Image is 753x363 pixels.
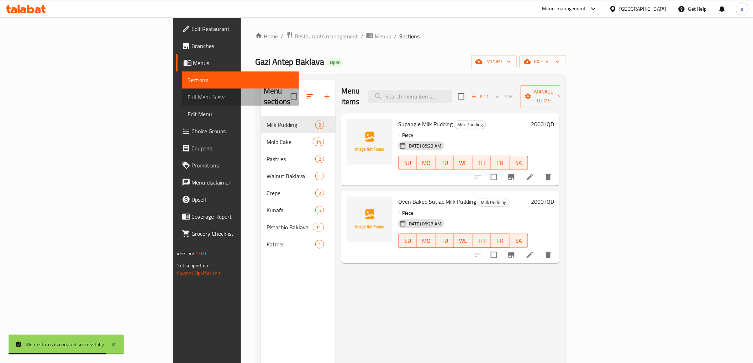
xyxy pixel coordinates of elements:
[398,119,453,129] span: Supangle Milk Pudding
[438,158,451,168] span: TU
[193,59,293,67] span: Menus
[315,155,324,163] div: items
[454,121,486,129] span: Milk Pudding
[192,144,293,153] span: Coupons
[195,249,206,258] span: 1.0.0
[398,209,528,218] p: 1 Piece
[176,225,299,242] a: Grocery Checklist
[192,178,293,187] span: Menu disclaimer
[176,20,299,37] a: Edit Restaurant
[316,173,324,180] span: 1
[347,119,393,165] img: Supangle Milk Pudding
[405,143,444,149] span: [DATE] 06:28 AM
[255,32,565,41] nav: breadcrumb
[470,92,490,101] span: Add
[316,122,324,128] span: 2
[398,234,417,248] button: SU
[176,123,299,140] a: Choice Groups
[526,87,562,105] span: Manage items
[176,37,299,54] a: Branches
[318,88,336,105] button: Add section
[177,268,222,277] a: Support.OpsPlatform
[267,155,315,163] span: Pastries
[315,240,324,249] div: items
[375,32,391,41] span: Menus
[192,229,293,238] span: Grocery Checklist
[316,241,324,248] span: 1
[486,247,501,262] span: Select to update
[510,234,528,248] button: SA
[361,32,363,41] li: /
[176,208,299,225] a: Coverage Report
[192,42,293,50] span: Branches
[192,25,293,33] span: Edit Restaurant
[267,138,313,146] div: Mold Cake
[341,86,360,107] h2: Menu items
[491,156,510,170] button: FR
[176,191,299,208] a: Upsell
[454,234,473,248] button: WE
[491,91,520,102] span: Select section first
[267,189,315,197] span: Crepe
[267,121,315,129] div: Milk Pudding
[454,89,469,104] span: Select section
[182,89,299,106] a: Full Menu View
[261,113,336,256] nav: Menu sections
[316,190,324,197] span: 2
[531,197,554,207] h6: 2000 IQD
[182,106,299,123] a: Edit Menu
[177,249,194,258] span: Version:
[520,85,568,107] button: Manage items
[313,138,324,146] div: items
[261,167,336,185] div: Walnut Baklava1
[491,234,510,248] button: FR
[192,127,293,135] span: Choice Groups
[438,236,451,246] span: TU
[267,223,313,231] span: Pistachio Baklava
[286,89,301,104] span: Select all sections
[368,90,452,103] input: search
[475,158,488,168] span: TH
[478,198,509,207] span: Milk Pudding
[192,161,293,170] span: Promotions
[420,236,433,246] span: MO
[261,133,336,150] div: Mold Cake14
[327,59,343,65] span: Open
[540,246,557,263] button: delete
[267,172,315,180] span: Walnut Baklava
[525,57,560,66] span: export
[494,158,507,168] span: FR
[316,207,324,214] span: 5
[315,121,324,129] div: items
[471,55,517,68] button: import
[267,240,315,249] span: Katmer
[192,195,293,204] span: Upsell
[503,169,520,186] button: Branch-specific-item
[473,156,491,170] button: TH
[473,234,491,248] button: TH
[510,156,528,170] button: SA
[188,93,293,101] span: Full Menu View
[741,5,743,13] span: a
[405,220,444,227] span: [DATE] 06:28 AM
[398,196,476,207] span: Oven Baked Sutlac Milk Pudding
[182,71,299,89] a: Sections
[176,174,299,191] a: Menu disclaimer
[301,88,318,105] span: Sort sections
[327,58,343,67] div: Open
[176,140,299,157] a: Coupons
[267,206,315,214] span: Kunafa
[477,57,511,66] span: import
[469,91,491,102] button: Add
[261,219,336,236] div: Pistachio Baklava11
[512,236,525,246] span: SA
[316,156,324,162] span: 2
[620,5,667,13] div: [GEOGRAPHIC_DATA]
[261,202,336,219] div: Kunafa5
[177,261,210,270] span: Get support on:
[475,236,488,246] span: TH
